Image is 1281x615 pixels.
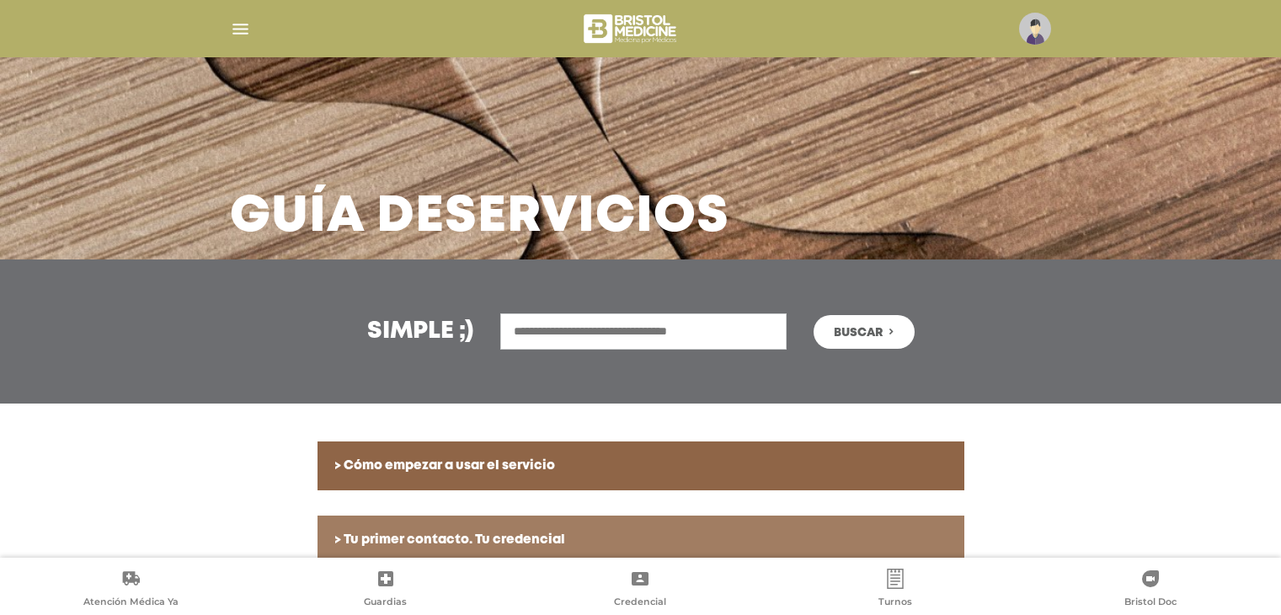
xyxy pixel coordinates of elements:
h6: > Tu primer contacto. Tu credencial [334,532,947,548]
a: Turnos [768,569,1023,611]
h3: Guía de Servicios [230,195,729,239]
span: Buscar [834,327,883,339]
span: Guardias [364,596,407,611]
img: profile-placeholder.svg [1019,13,1051,45]
h6: > Cómo empezar a usar el servicio [334,458,947,473]
span: Atención Médica Ya [83,596,179,611]
h3: Simple ;) [367,320,473,344]
span: Credencial [614,596,666,611]
a: Atención Médica Ya [3,569,259,611]
span: Bristol Doc [1124,596,1177,611]
a: Guardias [259,569,514,611]
img: Cober_menu-lines-white.svg [230,19,251,40]
a: > Tu primer contacto. Tu credencial [318,516,964,564]
img: bristol-medicine-blanco.png [581,8,681,49]
button: Buscar [814,315,915,349]
a: Credencial [513,569,768,611]
a: > Cómo empezar a usar el servicio [318,441,964,490]
a: Bristol Doc [1022,569,1278,611]
span: Turnos [878,596,912,611]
